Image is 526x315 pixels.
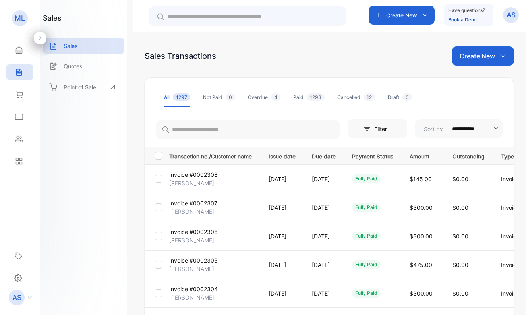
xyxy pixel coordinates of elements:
div: All [164,94,190,101]
span: 4 [271,93,280,101]
div: Overdue [248,94,280,101]
div: Cancelled [337,94,375,101]
p: Outstanding [453,151,485,160]
p: Sales [64,42,78,50]
p: Payment Status [352,151,393,160]
span: $300.00 [410,233,433,240]
span: 12 [364,93,375,101]
p: [DATE] [312,203,336,212]
span: $0.00 [453,290,468,297]
a: Quotes [43,58,124,74]
p: Invoice #0002308 [169,170,218,179]
p: Create New [460,51,495,61]
div: Paid [293,94,325,101]
a: Point of Sale [43,78,124,96]
span: 0 [226,93,235,101]
p: Issue date [269,151,296,160]
p: Invoice [501,203,524,212]
p: Due date [312,151,336,160]
p: Point of Sale [64,83,96,91]
div: Draft [388,94,412,101]
div: fully paid [352,174,381,183]
p: [DATE] [312,261,336,269]
span: $0.00 [453,233,468,240]
span: $0.00 [453,176,468,182]
span: $0.00 [453,261,468,268]
span: $145.00 [410,176,432,182]
p: Invoice #0002304 [169,285,218,293]
p: AS [507,10,516,20]
p: [PERSON_NAME] [169,207,214,216]
p: Type [501,151,524,160]
div: fully paid [352,289,381,298]
button: Sort by [415,119,503,138]
div: fully paid [352,203,381,212]
p: [PERSON_NAME] [169,293,214,301]
p: Transaction no./Customer name [169,151,259,160]
p: Sort by [424,125,443,133]
p: [DATE] [269,232,296,240]
button: AS [503,6,519,25]
iframe: LiveChat chat widget [493,282,526,315]
span: $475.00 [410,261,432,268]
p: Invoice #0002306 [169,228,218,236]
p: Invoice [501,261,524,269]
p: Invoice [501,175,524,183]
span: $0.00 [453,204,468,211]
p: Have questions? [448,6,485,14]
p: [PERSON_NAME] [169,179,214,187]
button: Create New [452,46,514,66]
p: Create New [386,11,417,19]
span: 1297 [173,93,190,101]
a: Book a Demo [448,17,478,23]
span: 0 [402,93,412,101]
p: ML [15,13,25,23]
p: Invoice [501,232,524,240]
p: [DATE] [312,232,336,240]
span: $300.00 [410,290,433,297]
span: 1293 [307,93,325,101]
div: Sales Transactions [145,50,216,62]
p: [DATE] [269,289,296,298]
p: [DATE] [312,289,336,298]
p: [DATE] [269,203,296,212]
p: Invoice #0002305 [169,256,218,265]
h1: sales [43,13,62,23]
p: AS [12,292,21,303]
div: Not Paid [203,94,235,101]
div: fully paid [352,232,381,240]
div: fully paid [352,260,381,269]
a: Sales [43,38,124,54]
span: $300.00 [410,204,433,211]
p: Invoice #0002307 [169,199,217,207]
p: Amount [410,151,436,160]
p: Quotes [64,62,83,70]
p: [PERSON_NAME] [169,265,214,273]
p: [PERSON_NAME] [169,236,214,244]
button: Create New [369,6,435,25]
p: [DATE] [312,175,336,183]
p: [DATE] [269,261,296,269]
p: [DATE] [269,175,296,183]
